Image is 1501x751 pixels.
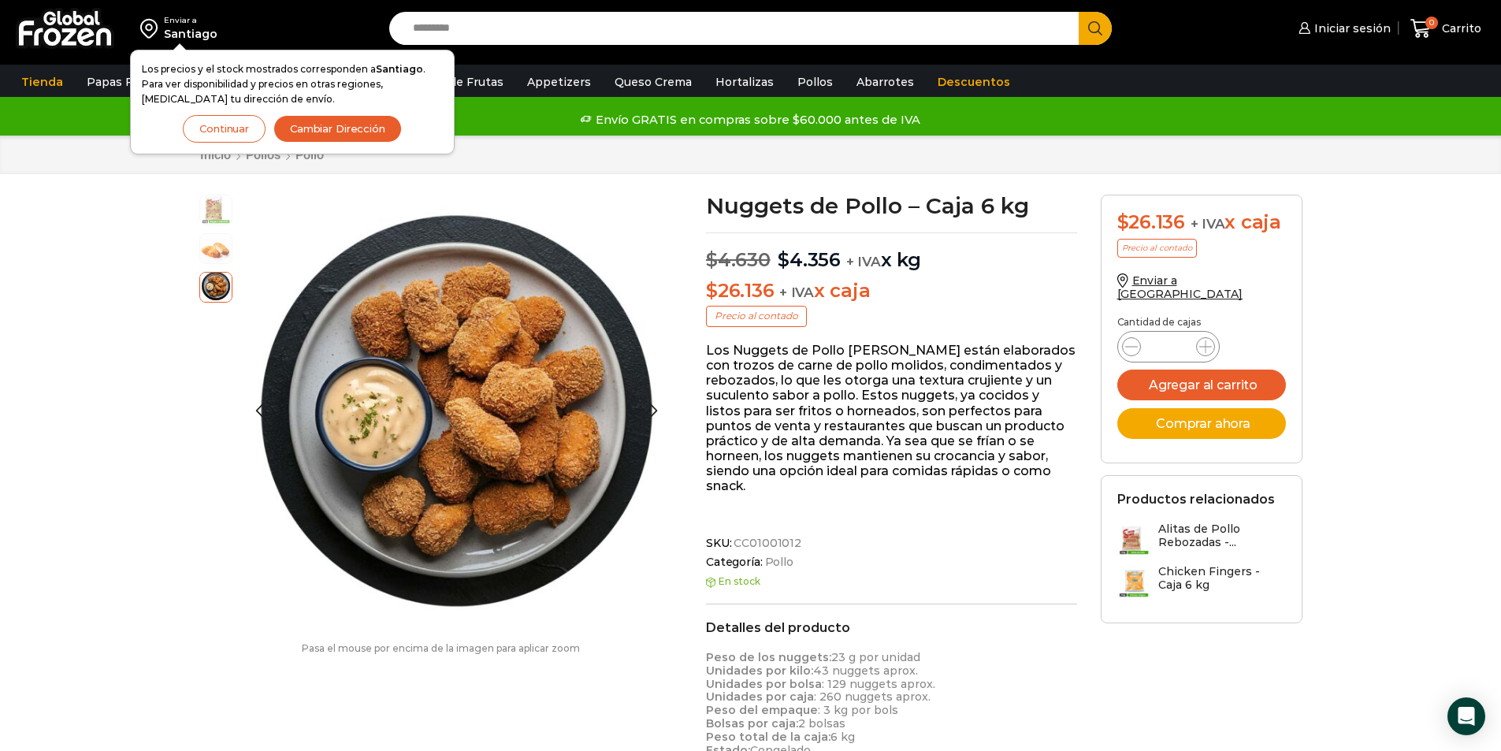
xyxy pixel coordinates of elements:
strong: Unidades por kilo: [706,664,813,678]
bdi: 4.356 [778,248,841,271]
p: En stock [706,576,1077,587]
div: x caja [1117,211,1286,234]
a: Chicken Fingers - Caja 6 kg [1117,565,1286,599]
p: Precio al contado [706,306,807,326]
span: SKU: [706,537,1077,550]
a: Tienda [13,67,71,97]
h3: Chicken Fingers - Caja 6 kg [1158,565,1286,592]
span: Categoría: [706,556,1077,569]
a: Iniciar sesión [1295,13,1391,44]
span: nuggets [200,270,232,302]
p: Pasa el mouse por encima de la imagen para aplicar zoom [199,643,683,654]
h3: Alitas de Pollo Rebozadas -... [1158,522,1286,549]
a: 0 Carrito [1406,10,1485,47]
a: Pollo [763,556,793,569]
strong: Unidades por caja [706,690,814,704]
nav: Breadcrumb [199,147,325,162]
p: Cantidad de cajas [1117,317,1286,328]
a: Alitas de Pollo Rebozadas -... [1117,522,1286,556]
p: x kg [706,232,1077,272]
span: CC01001012 [731,537,801,550]
span: $ [778,248,790,271]
a: Hortalizas [708,67,782,97]
p: Precio al contado [1117,239,1197,258]
span: Iniciar sesión [1310,20,1391,36]
img: address-field-icon.svg [140,15,164,42]
button: Agregar al carrito [1117,370,1286,400]
strong: Peso total de la caja: [706,730,830,744]
a: Appetizers [519,67,599,97]
p: Los Nuggets de Pollo [PERSON_NAME] están elaborados con trozos de carne de pollo molidos, condime... [706,343,1077,494]
button: Continuar [183,115,266,143]
h2: Productos relacionados [1117,492,1275,507]
span: + IVA [1191,216,1225,232]
span: + IVA [779,284,814,300]
span: $ [706,279,718,302]
span: 0 [1425,17,1438,29]
bdi: 4.630 [706,248,771,271]
a: Pollo [295,147,325,162]
span: $ [1117,210,1129,233]
h1: Nuggets de Pollo – Caja 6 kg [706,195,1077,217]
span: + IVA [846,254,881,270]
strong: Santiago [376,63,423,75]
span: nuggets [200,234,232,266]
bdi: 26.136 [706,279,774,302]
button: Search button [1079,12,1112,45]
span: Carrito [1438,20,1481,36]
div: Enviar a [164,15,217,26]
a: Abarrotes [849,67,922,97]
strong: Peso de los nuggets: [706,650,831,664]
div: Open Intercom Messenger [1447,697,1485,735]
a: Pollos [790,67,841,97]
a: Descuentos [930,67,1018,97]
bdi: 26.136 [1117,210,1185,233]
strong: Unidades por bolsa [706,677,822,691]
p: Los precios y el stock mostrados corresponden a . Para ver disponibilidad y precios en otras regi... [142,61,443,107]
input: Product quantity [1154,336,1183,358]
div: Santiago [164,26,217,42]
a: Queso Crema [607,67,700,97]
a: Pulpa de Frutas [405,67,511,97]
strong: Peso del empaque [706,703,818,717]
a: Papas Fritas [79,67,166,97]
span: nuggets [200,193,232,225]
strong: Bolsas por caja: [706,716,798,731]
a: Enviar a [GEOGRAPHIC_DATA] [1117,273,1243,301]
button: Comprar ahora [1117,408,1286,439]
h2: Detalles del producto [706,620,1077,635]
span: $ [706,248,718,271]
button: Cambiar Dirección [273,115,402,143]
a: Pollos [245,147,281,162]
p: x caja [706,280,1077,303]
a: Inicio [199,147,232,162]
